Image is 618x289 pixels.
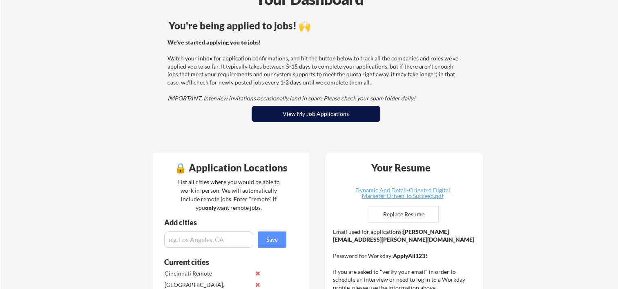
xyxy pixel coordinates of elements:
div: Current cities [164,258,277,266]
div: 🔒 Application Locations [155,163,307,173]
div: List all cities where you would be able to work in-person. We will automatically include remote j... [173,178,285,212]
div: Add cities [164,219,288,226]
strong: only [205,204,216,211]
div: You're being applied to jobs! 🙌 [169,21,463,31]
button: Save [258,231,286,248]
div: Cincinnati Remote [165,269,251,278]
div: Your Resume [361,163,442,173]
strong: We've started applying you to jobs! [167,39,261,46]
a: Dynamic And Detail-Oriented Digital Marketer Driven To Succeed.pdf [354,187,451,200]
button: View My Job Applications [252,106,380,122]
div: Dynamic And Detail-Oriented Digital Marketer Driven To Succeed.pdf [354,187,451,199]
strong: ApplyAll123! [393,252,427,259]
input: e.g. Los Angeles, CA [164,231,253,248]
strong: [PERSON_NAME][EMAIL_ADDRESS][PERSON_NAME][DOMAIN_NAME] [333,228,474,243]
div: Watch your inbox for application confirmations, and hit the button below to track all the compani... [167,38,462,102]
em: IMPORTANT: Interview invitations occasionally land in spam. Please check your spam folder daily! [167,95,415,102]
